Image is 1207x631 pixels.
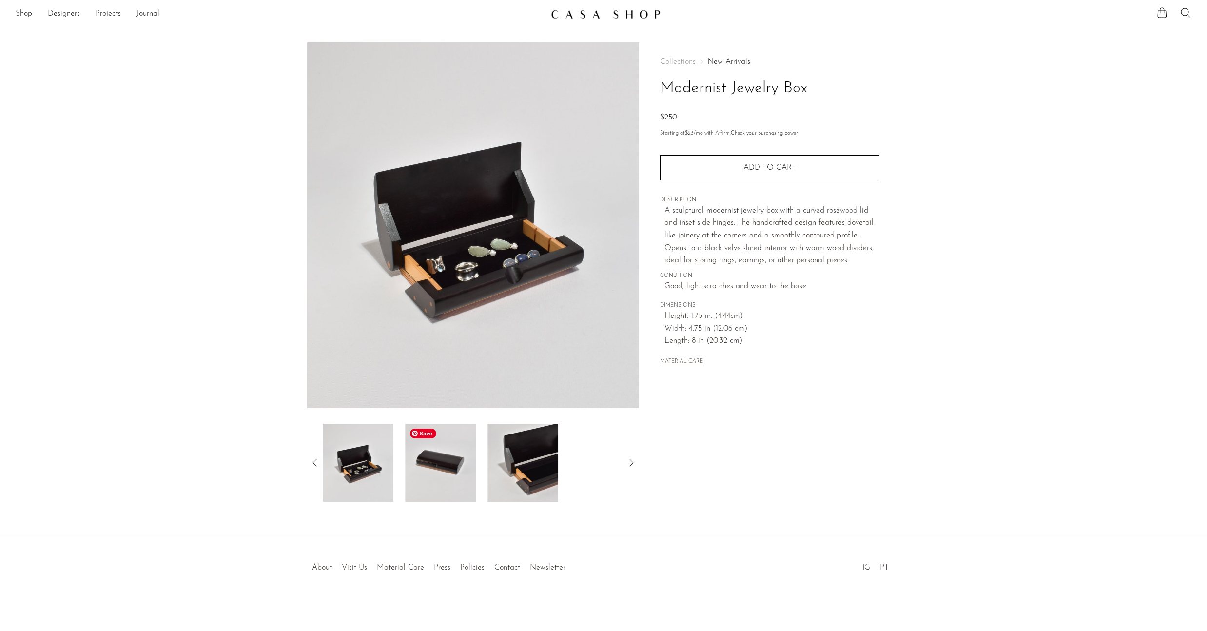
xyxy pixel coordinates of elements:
[743,163,796,173] span: Add to cart
[312,564,332,572] a: About
[487,424,558,502] img: Modernist Jewelry Box
[16,6,543,22] nav: Desktop navigation
[862,564,870,572] a: IG
[96,8,121,20] a: Projects
[660,129,879,138] p: Starting at /mo with Affirm.
[342,564,367,572] a: Visit Us
[664,323,879,335] span: Width: 4.75 in (12.06 cm)
[48,8,80,20] a: Designers
[307,556,570,574] ul: Quick links
[136,8,159,20] a: Journal
[307,42,639,408] img: Modernist Jewelry Box
[664,205,879,267] p: A sculptural modernist jewelry box with a curved rosewood lid and inset side hinges. The handcraf...
[16,8,32,20] a: Shop
[880,564,889,572] a: PT
[410,429,436,438] span: Save
[660,155,879,180] button: Add to cart
[660,58,879,66] nav: Breadcrumbs
[405,424,476,502] img: Modernist Jewelry Box
[664,335,879,348] span: Length: 8 in (20.32 cm)
[323,424,393,502] img: Modernist Jewelry Box
[664,280,879,293] span: Good; light scratches and wear to the base.
[660,196,879,205] span: DESCRIPTION
[731,131,798,136] a: Check your purchasing power - Learn more about Affirm Financing (opens in modal)
[664,310,879,323] span: Height: 1.75 in. (4.44cm)
[685,131,694,136] span: $23
[660,301,879,310] span: DIMENSIONS
[460,564,485,572] a: Policies
[494,564,520,572] a: Contact
[707,58,750,66] a: New Arrivals
[660,272,879,280] span: CONDITION
[660,58,696,66] span: Collections
[660,358,703,366] button: MATERIAL CARE
[660,76,879,101] h1: Modernist Jewelry Box
[16,6,543,22] ul: NEW HEADER MENU
[434,564,450,572] a: Press
[660,114,677,121] span: $250
[377,564,424,572] a: Material Care
[857,556,894,574] ul: Social Medias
